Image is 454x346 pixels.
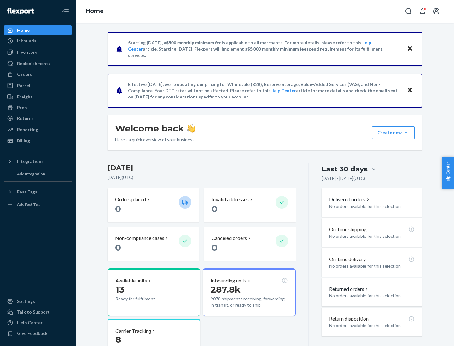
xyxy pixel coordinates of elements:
[329,315,369,322] p: Return disposition
[329,322,415,329] p: No orders available for this selection
[81,2,109,20] ol: breadcrumbs
[4,103,72,113] a: Prep
[406,86,414,95] button: Close
[204,227,295,261] button: Canceled orders 0
[17,330,48,337] div: Give Feedback
[212,196,249,203] p: Invalid addresses
[4,81,72,91] a: Parcel
[86,8,104,14] a: Home
[329,263,415,269] p: No orders available for this selection
[115,204,121,214] span: 0
[166,40,222,45] span: $500 monthly minimum fee
[17,202,40,207] div: Add Fast Tag
[4,125,72,135] a: Reporting
[115,235,164,242] p: Non-compliance cases
[372,126,415,139] button: Create new
[4,199,72,209] a: Add Fast Tag
[108,174,296,181] p: [DATE] ( UTC )
[115,327,151,335] p: Carrier Tracking
[211,277,247,284] p: Inbounding units
[17,171,45,176] div: Add Integration
[115,284,124,295] span: 13
[4,25,72,35] a: Home
[17,158,44,165] div: Integrations
[17,94,32,100] div: Freight
[17,138,30,144] div: Billing
[4,307,72,317] a: Talk to Support
[203,268,295,316] button: Inbounding units287.8k9078 shipments receiving, forwarding, in transit, or ready to ship
[4,136,72,146] a: Billing
[17,71,32,77] div: Orders
[108,227,199,261] button: Non-compliance cases 0
[17,115,34,121] div: Returns
[128,40,401,59] p: Starting [DATE], a is applicable to all merchants. For more details, please refer to this article...
[271,88,296,93] a: Help Center
[108,268,200,316] button: Available units13Ready for fulfillment
[17,298,35,304] div: Settings
[322,175,365,181] p: [DATE] - [DATE] ( UTC )
[17,27,30,33] div: Home
[4,328,72,338] button: Give Feedback
[115,277,147,284] p: Available units
[115,196,146,203] p: Orders placed
[17,309,50,315] div: Talk to Support
[17,126,38,133] div: Reporting
[17,49,37,55] div: Inventory
[187,124,195,133] img: hand-wave emoji
[115,137,195,143] p: Here’s a quick overview of your business
[329,226,367,233] p: On-time shipping
[329,196,370,203] button: Delivered orders
[108,188,199,222] button: Orders placed 0
[4,47,72,57] a: Inventory
[329,286,369,293] button: Returned orders
[17,38,36,44] div: Inbounds
[212,242,218,253] span: 0
[247,46,306,52] span: $5,000 monthly minimum fee
[17,82,30,89] div: Parcel
[4,187,72,197] button: Fast Tags
[108,163,296,173] h3: [DATE]
[212,204,218,214] span: 0
[402,5,415,18] button: Open Search Box
[115,123,195,134] h1: Welcome back
[17,104,27,111] div: Prep
[329,203,415,209] p: No orders available for this selection
[211,284,241,295] span: 287.8k
[17,60,50,67] div: Replenishments
[211,296,288,308] p: 9078 shipments receiving, forwarding, in transit, or ready to ship
[59,5,72,18] button: Close Navigation
[4,113,72,123] a: Returns
[115,242,121,253] span: 0
[115,334,121,345] span: 8
[4,169,72,179] a: Add Integration
[17,189,37,195] div: Fast Tags
[115,296,174,302] p: Ready for fulfillment
[4,296,72,306] a: Settings
[416,5,429,18] button: Open notifications
[4,59,72,69] a: Replenishments
[329,233,415,239] p: No orders available for this selection
[4,36,72,46] a: Inbounds
[4,92,72,102] a: Freight
[430,5,443,18] button: Open account menu
[128,81,401,100] p: Effective [DATE], we're updating our pricing for Wholesale (B2B), Reserve Storage, Value-Added Se...
[204,188,295,222] button: Invalid addresses 0
[406,44,414,53] button: Close
[4,69,72,79] a: Orders
[329,256,366,263] p: On-time delivery
[329,293,415,299] p: No orders available for this selection
[4,318,72,328] a: Help Center
[7,8,34,14] img: Flexport logo
[4,156,72,166] button: Integrations
[322,164,368,174] div: Last 30 days
[17,320,43,326] div: Help Center
[212,235,247,242] p: Canceled orders
[442,157,454,189] button: Help Center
